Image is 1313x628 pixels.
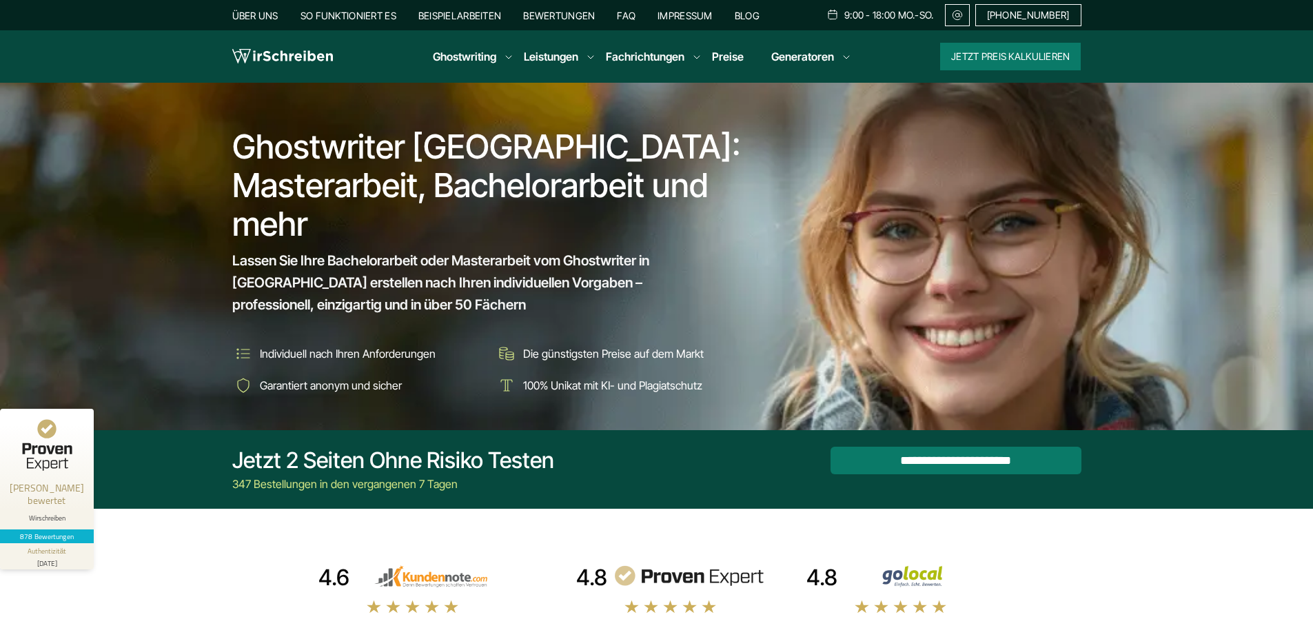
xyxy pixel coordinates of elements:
[975,4,1081,26] a: [PHONE_NUMBER]
[232,10,278,21] a: Über uns
[854,599,948,614] img: stars
[606,48,684,65] a: Fachrichtungen
[232,343,486,365] li: Individuell nach Ihren Anforderungen
[496,374,749,396] li: 100% Unikat mit KI- und Plagiatschutz
[576,564,607,591] div: 4.8
[524,48,578,65] a: Leistungen
[232,46,333,67] img: logo wirschreiben
[6,514,88,523] div: Wirschreiben
[232,476,554,492] div: 347 Bestellungen in den vergangenen 7 Tagen
[826,9,839,20] img: Schedule
[806,564,837,591] div: 4.8
[232,374,486,396] li: Garantiert anonym und sicher
[940,43,1081,70] button: Jetzt Preis kalkulieren
[232,128,751,243] h1: Ghostwriter [GEOGRAPHIC_DATA]: Masterarbeit, Bachelorarbeit und mehr
[735,10,760,21] a: Blog
[496,343,749,365] li: Die günstigsten Preise auf dem Markt
[496,343,518,365] img: Die günstigsten Preise auf dem Markt
[843,565,995,587] img: Wirschreiben Bewertungen
[771,48,834,65] a: Generatoren
[844,10,934,21] span: 9:00 - 18:00 Mo.-So.
[232,374,254,396] img: Garantiert anonym und sicher
[301,10,396,21] a: So funktioniert es
[433,48,496,65] a: Ghostwriting
[987,10,1070,21] span: [PHONE_NUMBER]
[418,10,501,21] a: Beispielarbeiten
[712,50,744,63] a: Preise
[523,10,595,21] a: Bewertungen
[496,374,518,396] img: 100% Unikat mit KI- und Plagiatschutz
[624,599,717,614] img: stars
[658,10,713,21] a: Impressum
[232,250,724,316] span: Lassen Sie Ihre Bachelorarbeit oder Masterarbeit vom Ghostwriter in [GEOGRAPHIC_DATA] erstellen n...
[318,564,349,591] div: 4.6
[355,565,507,587] img: kundennote
[6,556,88,567] div: [DATE]
[951,10,964,21] img: Email
[28,546,67,556] div: Authentizität
[613,565,764,587] img: provenexpert reviews
[232,447,554,474] div: Jetzt 2 Seiten ohne Risiko testen
[232,343,254,365] img: Individuell nach Ihren Anforderungen
[617,10,635,21] a: FAQ
[366,599,460,614] img: stars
